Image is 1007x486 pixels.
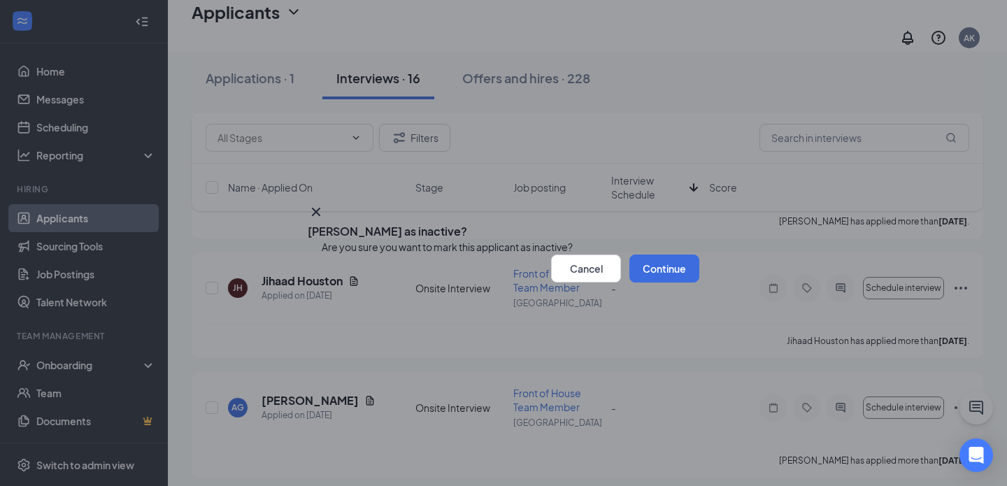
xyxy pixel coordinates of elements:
[322,239,685,255] div: Are you sure you want to mark this applicant as inactive?
[629,255,699,283] button: Continue
[551,255,621,283] button: Cancel
[959,438,993,472] div: Open Intercom Messenger
[308,203,324,220] button: Close
[308,224,467,239] h3: [PERSON_NAME] as inactive?
[308,203,324,220] svg: Cross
